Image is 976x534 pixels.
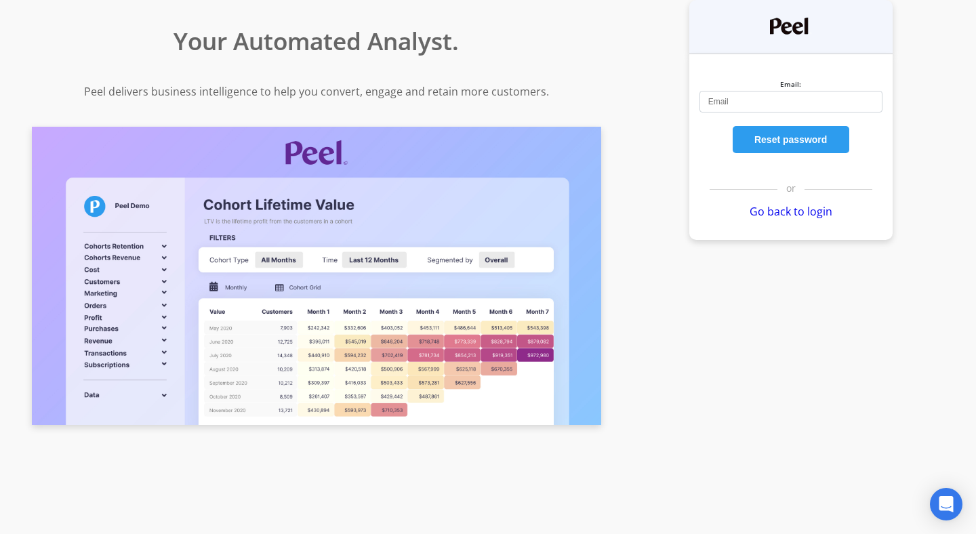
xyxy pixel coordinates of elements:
div: Open Intercom Messenger [930,488,962,520]
button: Reset password [733,126,849,153]
img: Peel [770,18,812,35]
span: or [777,180,805,197]
img: Screenshot of Peel [32,127,601,426]
p: Peel delivers business intelligence to help you convert, engage and retain more customers. [7,83,626,100]
input: Email [699,91,882,112]
label: Email: [780,79,801,89]
a: Go back to login [750,204,832,219]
